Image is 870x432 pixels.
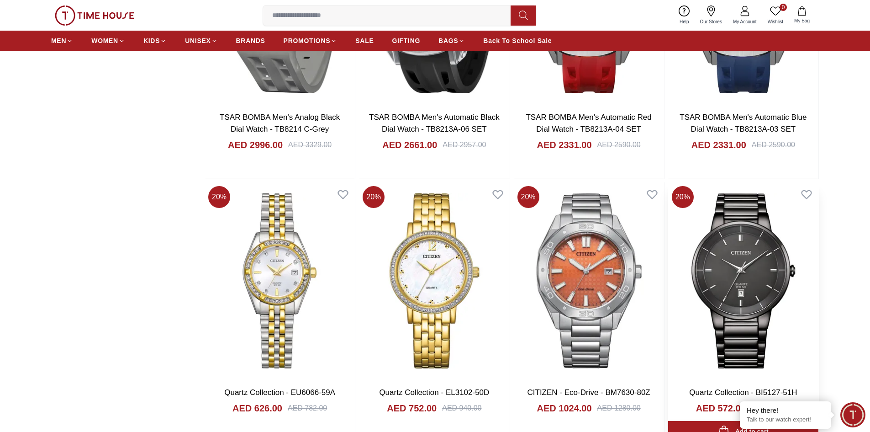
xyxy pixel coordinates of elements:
a: WOMEN [91,32,125,49]
a: BAGS [438,32,465,49]
div: AED 782.00 [288,403,327,414]
h4: AED 1024.00 [537,402,591,415]
div: AED 2957.00 [443,139,486,150]
span: BAGS [438,36,458,45]
a: Quartz Collection - EU6066-59A [224,388,335,397]
h4: AED 752.00 [387,402,437,415]
button: My Bag [789,5,815,26]
p: Talk to our watch expert! [747,416,824,424]
span: SALE [355,36,374,45]
img: ... [55,5,134,26]
h4: AED 626.00 [232,402,282,415]
a: TSAR BOMBA Men's Automatic Blue Dial Watch - TB8213A-03 SET [680,113,807,133]
div: AED 2590.00 [752,139,795,150]
a: 0Wishlist [762,4,789,27]
h4: AED 2331.00 [691,139,746,151]
a: CITIZEN - Eco-Drive - BM7630-80Z [527,388,650,397]
a: UNISEX [185,32,217,49]
a: MEN [51,32,73,49]
img: Quartz Collection - BI5127-51H [668,182,818,379]
span: KIDS [143,36,160,45]
a: Our Stores [695,4,728,27]
a: BRANDS [236,32,265,49]
a: Help [674,4,695,27]
span: Back To School Sale [483,36,552,45]
div: Hey there! [747,406,824,415]
span: 20 % [672,186,694,208]
h4: AED 2996.00 [228,139,283,151]
a: TSAR BOMBA Men's Automatic Black Dial Watch - TB8213A-06 SET [369,113,500,133]
a: TSAR BOMBA Men's Analog Black Dial Watch - TB8214 C-Grey [220,113,340,133]
span: WOMEN [91,36,118,45]
span: MEN [51,36,66,45]
a: Back To School Sale [483,32,552,49]
span: GIFTING [392,36,420,45]
a: TSAR BOMBA Men's Automatic Red Dial Watch - TB8213A-04 SET [526,113,651,133]
h4: AED 572.00 [696,402,746,415]
div: AED 2590.00 [597,139,641,150]
a: Quartz Collection - EL3102-50D [379,388,489,397]
div: Chat Widget [840,402,865,427]
span: 20 % [517,186,539,208]
div: AED 940.00 [442,403,481,414]
span: 20 % [363,186,385,208]
a: KIDS [143,32,167,49]
h4: AED 2661.00 [382,139,437,151]
span: 20 % [208,186,230,208]
h4: AED 2331.00 [537,139,591,151]
span: Help [676,18,693,25]
span: Our Stores [696,18,726,25]
div: AED 1280.00 [597,403,641,414]
span: PROMOTIONS [284,36,331,45]
span: My Bag [791,17,813,24]
a: Quartz Collection - BI5127-51H [689,388,797,397]
span: UNISEX [185,36,211,45]
img: Quartz Collection - EU6066-59A [205,182,355,379]
a: GIFTING [392,32,420,49]
span: 0 [780,4,787,11]
img: Quartz Collection - EL3102-50D [359,182,509,379]
img: CITIZEN - Eco-Drive - BM7630-80Z [514,182,664,379]
a: SALE [355,32,374,49]
div: AED 3329.00 [288,139,332,150]
span: Wishlist [764,18,787,25]
span: BRANDS [236,36,265,45]
a: PROMOTIONS [284,32,337,49]
span: My Account [729,18,760,25]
